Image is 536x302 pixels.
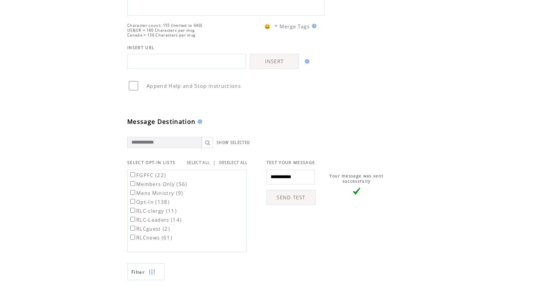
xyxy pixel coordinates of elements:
[303,59,309,64] img: help.gif
[217,140,250,145] a: SHOW SELECTED
[127,263,165,280] a: Filter
[130,235,135,240] input: RLCnews (61)
[127,118,195,126] span: Message Destination
[130,208,135,213] input: RLC-clergy (11)
[264,23,271,30] span: 😀
[187,160,210,165] a: SELECT ALL
[149,264,155,280] img: filters.png
[267,190,316,205] a: SEND TEST
[129,208,177,214] label: RLC-clergy (11)
[213,159,216,166] span: |
[275,23,310,30] span: * Merge Tags
[219,160,248,165] a: DESELECT ALL
[130,172,135,177] input: FGPFC (22)
[353,187,360,195] img: vLarge.png
[127,33,195,38] span: Canada = 136 Characters per msg
[267,160,315,165] span: TEST YOUR MESSAGE
[129,190,184,196] label: Mens Ministry (9)
[329,173,383,184] span: Your message was sent successfully
[130,190,135,195] input: Mens Ministry (9)
[129,172,166,179] label: FGPFC (22)
[129,199,170,205] label: Opt-In (138)
[250,54,299,69] a: INSERT
[130,199,135,204] input: Opt-In (138)
[147,83,241,89] span: Append Help and Stop instructions
[129,234,172,241] label: RLCnews (61)
[130,226,135,231] input: RLCguest (2)
[310,24,316,28] img: help.gif
[127,45,154,50] span: INSERT URL
[129,225,170,232] label: RLCguest (2)
[130,217,135,222] input: RLC-Leaders (14)
[131,269,145,275] span: Show filters
[127,160,175,165] span: SELECT OPT-IN LISTS
[127,23,202,28] span: Character count: 155 (limited to 640)
[129,216,182,223] label: RLC-Leaders (14)
[130,181,135,186] input: Members Only (56)
[129,181,188,187] label: Members Only (56)
[127,28,195,33] span: US&UK = 160 Characters per msg
[195,119,202,124] img: help.gif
